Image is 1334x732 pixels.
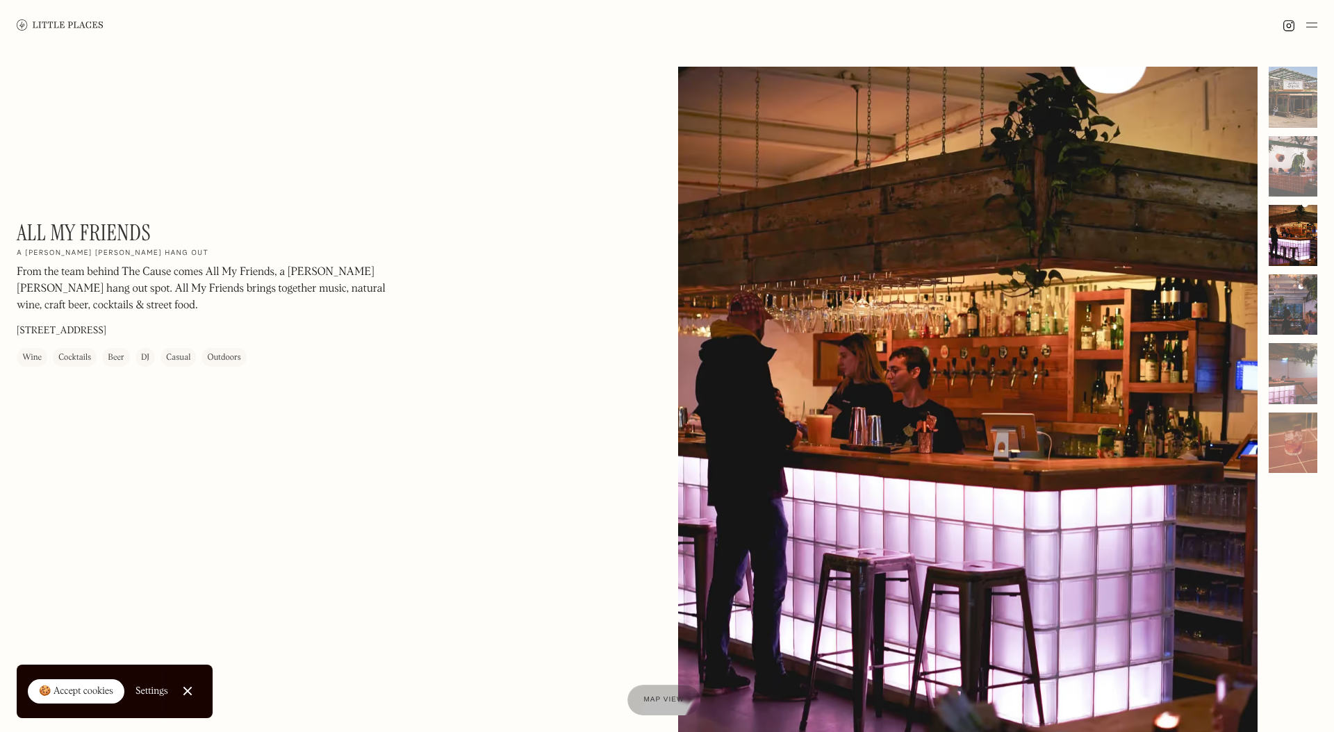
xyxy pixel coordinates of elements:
[39,685,113,699] div: 🍪 Accept cookies
[187,691,188,692] div: Close Cookie Popup
[644,696,684,704] span: Map view
[207,351,240,365] div: Outdoors
[135,676,168,707] a: Settings
[17,324,106,339] p: [STREET_ADDRESS]
[17,249,208,259] h2: A [PERSON_NAME] [PERSON_NAME] hang out
[135,686,168,696] div: Settings
[17,219,151,246] h1: All My Friends
[22,351,42,365] div: Wine
[108,351,124,365] div: Beer
[627,685,701,715] a: Map view
[58,351,91,365] div: Cocktails
[141,351,149,365] div: DJ
[17,265,392,315] p: From the team behind The Cause comes All My Friends, a [PERSON_NAME] [PERSON_NAME] hang out spot....
[166,351,190,365] div: Casual
[174,677,201,705] a: Close Cookie Popup
[28,679,124,704] a: 🍪 Accept cookies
